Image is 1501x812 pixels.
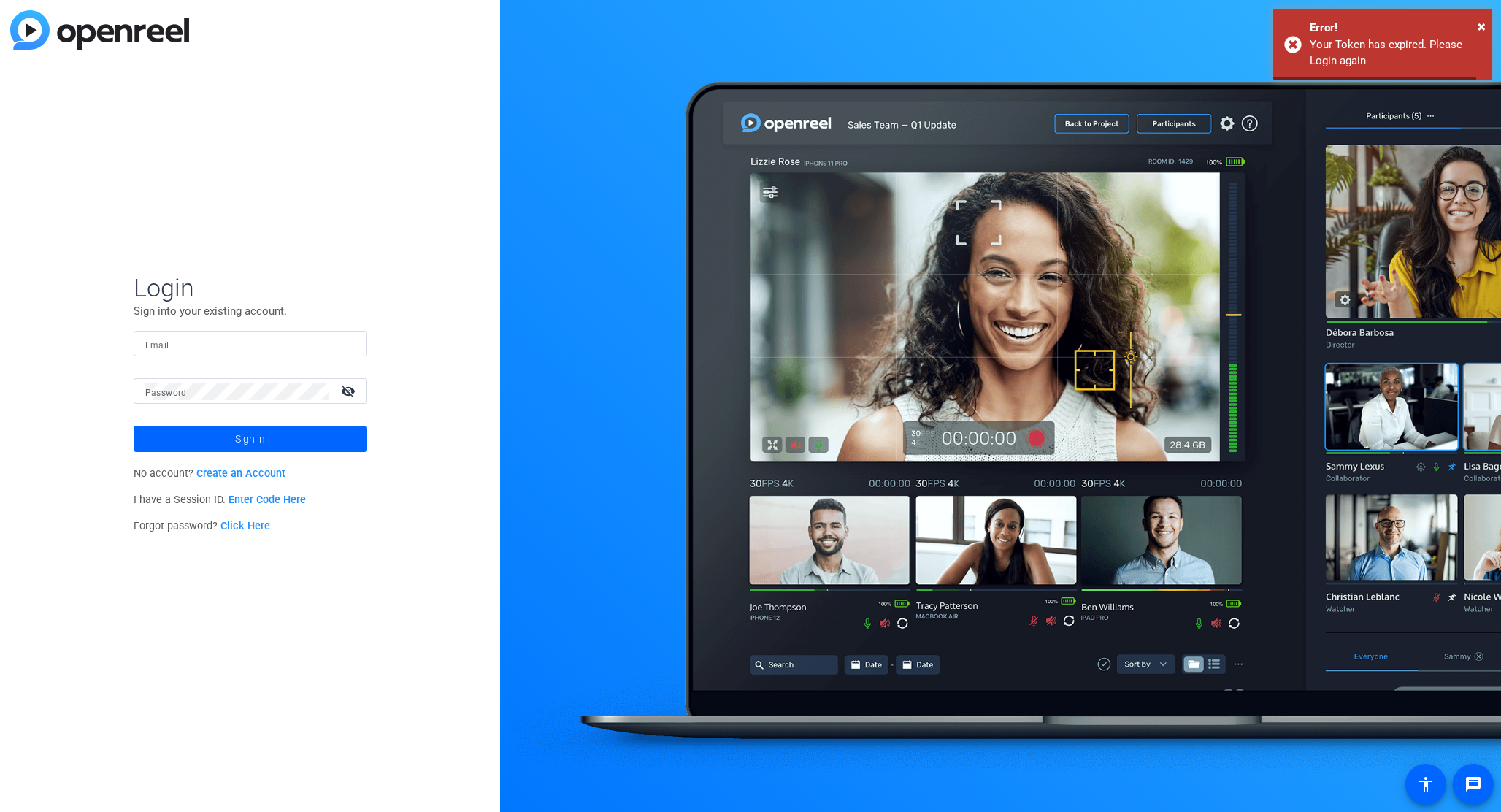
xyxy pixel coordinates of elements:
[134,272,367,303] span: Login
[145,335,356,353] input: Enter Email Address
[1310,37,1481,69] div: Your Token has expired. Please Login again
[332,380,367,402] mat-icon: visibility_off
[145,340,169,351] mat-label: Email
[1310,20,1481,37] div: Error!
[196,467,285,480] a: Create an Account
[134,520,271,532] span: Forgot password?
[134,303,367,319] p: Sign into your existing account.
[1417,775,1435,793] mat-icon: accessibility
[134,494,307,506] span: I have a Session ID.
[220,520,270,532] a: Click Here
[10,10,189,50] img: blue-gradient.svg
[134,467,286,480] span: No account?
[229,494,306,506] a: Enter Code Here
[1478,15,1486,37] button: Close
[235,421,265,457] span: Sign in
[134,426,367,452] button: Sign in
[1478,18,1486,35] span: ×
[1464,775,1482,793] mat-icon: message
[145,388,187,398] mat-label: Password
